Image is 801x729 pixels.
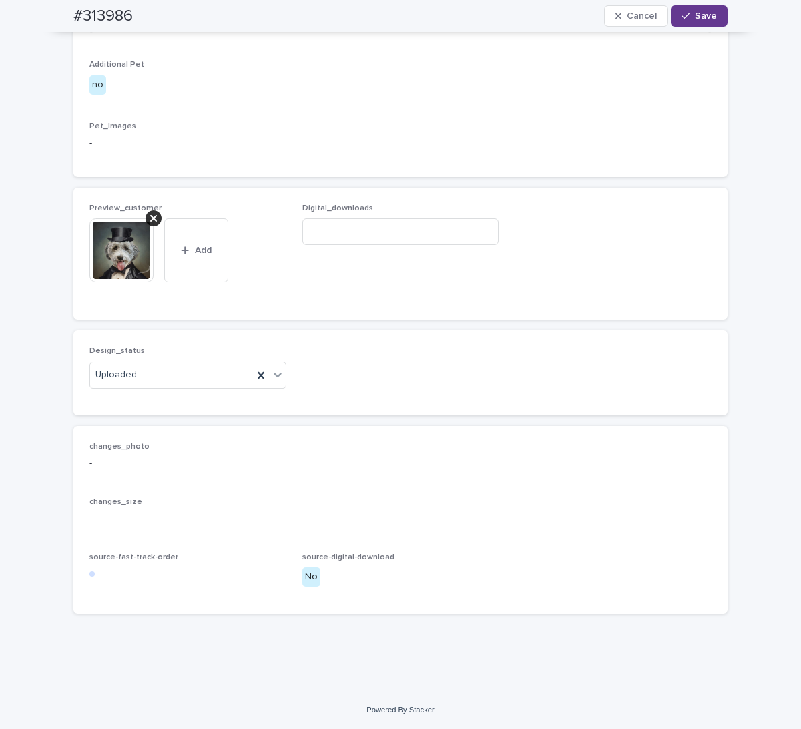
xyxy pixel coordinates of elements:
span: changes_size [89,498,142,506]
button: Save [671,5,728,27]
span: Save [695,11,717,21]
span: Add [195,246,212,255]
p: - [89,512,712,526]
span: Preview_customer [89,204,162,212]
a: Powered By Stacker [366,706,434,714]
span: Pet_Images [89,122,136,130]
h2: #313986 [73,7,133,26]
button: Cancel [604,5,668,27]
span: Additional Pet [89,61,144,69]
div: no [89,75,106,95]
span: changes_photo [89,443,150,451]
span: Design_status [89,347,145,355]
p: - [89,457,712,471]
div: No [302,567,320,587]
button: Add [164,218,228,282]
span: Digital_downloads [302,204,373,212]
span: source-fast-track-order [89,553,178,561]
span: Cancel [627,11,657,21]
p: - [89,136,712,150]
span: source-digital-download [302,553,394,561]
span: Uploaded [95,368,137,382]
